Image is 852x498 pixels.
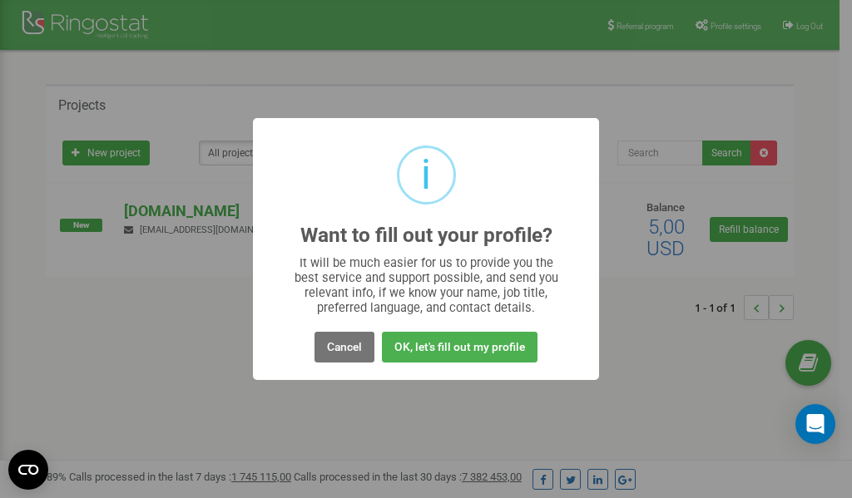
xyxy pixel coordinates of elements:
div: i [421,148,431,202]
div: It will be much easier for us to provide you the best service and support possible, and send you ... [286,255,567,315]
div: Open Intercom Messenger [795,404,835,444]
button: OK, let's fill out my profile [382,332,537,362]
h2: Want to fill out your profile? [300,224,552,247]
button: Open CMP widget [8,450,48,490]
button: Cancel [315,332,374,362]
